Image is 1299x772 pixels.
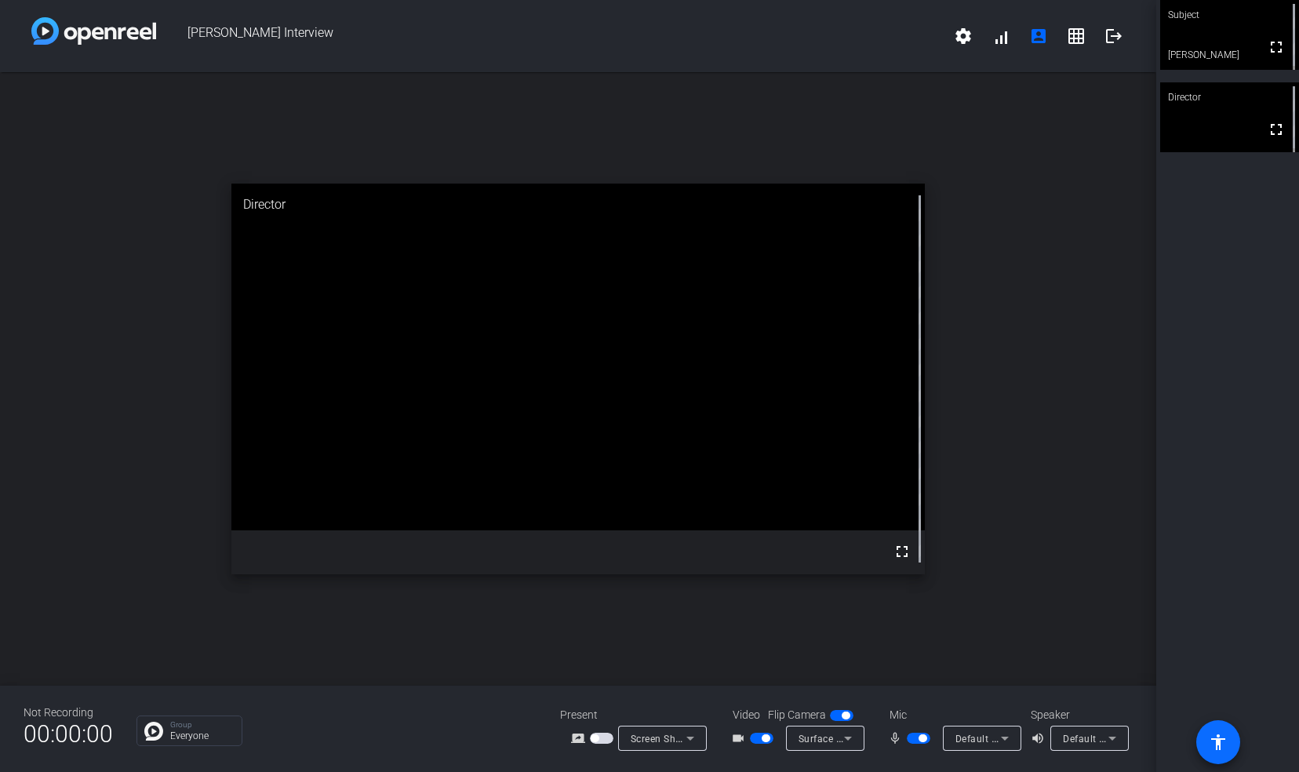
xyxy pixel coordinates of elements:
[768,707,826,723] span: Flip Camera
[24,715,113,753] span: 00:00:00
[631,732,700,745] span: Screen Sharing
[560,707,717,723] div: Present
[144,722,163,741] img: Chat Icon
[31,17,156,45] img: white-gradient.svg
[954,27,973,46] mat-icon: settings
[156,17,944,55] span: [PERSON_NAME] Interview
[874,707,1031,723] div: Mic
[24,705,113,721] div: Not Recording
[731,729,750,748] mat-icon: videocam_outline
[571,729,590,748] mat-icon: screen_share_outline
[1209,733,1228,752] mat-icon: accessibility
[982,17,1020,55] button: signal_cellular_alt
[733,707,760,723] span: Video
[799,732,958,745] span: Surface Camera Front (045e:0c85)
[1104,27,1123,46] mat-icon: logout
[231,184,925,226] div: Director
[1029,27,1048,46] mat-icon: account_box
[1267,38,1286,56] mat-icon: fullscreen
[1160,82,1299,112] div: Director
[955,732,1272,745] span: Default - Surface Stereo Microphones (Surface High Definition Audio)
[1031,707,1125,723] div: Speaker
[893,542,911,561] mat-icon: fullscreen
[1031,729,1050,748] mat-icon: volume_up
[888,729,907,748] mat-icon: mic_none
[1067,27,1086,46] mat-icon: grid_on
[1267,120,1286,139] mat-icon: fullscreen
[170,731,234,741] p: Everyone
[170,721,234,729] p: Group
